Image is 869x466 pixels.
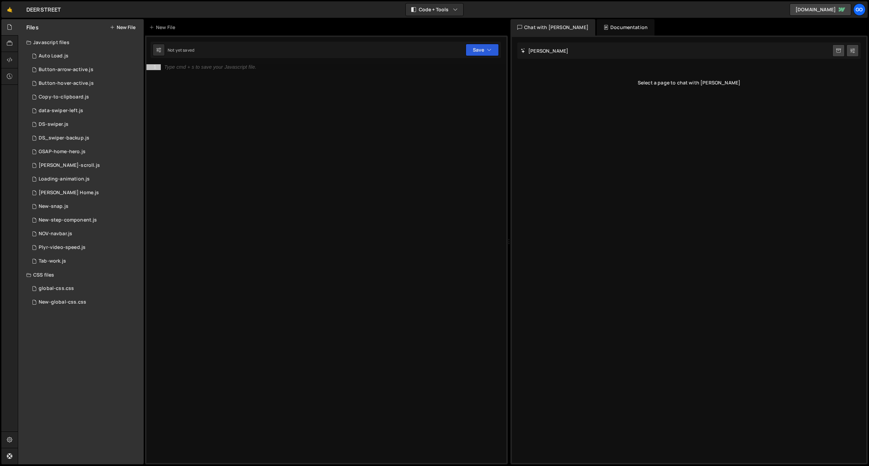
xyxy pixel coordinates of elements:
a: Go [853,3,866,16]
button: Save [466,44,499,56]
div: 11209/27223.js [26,77,144,90]
div: Not yet saved [168,47,194,53]
div: New-snap.js [39,203,68,210]
div: Button-hover-active.js [39,80,94,86]
div: 11209/26238.js [26,118,144,131]
div: 1 [146,64,161,70]
div: New-global-css.css [39,299,86,305]
div: 11209/26231.js [26,172,144,186]
div: New-step-component.js [39,217,97,223]
div: Loading-animation.js [39,176,90,182]
div: [PERSON_NAME]-scroll.js [39,162,100,169]
div: Auto Load.js [39,53,68,59]
div: DEERSTREET [26,5,61,14]
a: [DOMAIN_NAME] [790,3,851,16]
div: 11209/26234.js [26,213,144,227]
div: Button-arrow-active.js [39,67,93,73]
div: global-css.css [39,285,74,292]
div: 11209/26230.js [26,49,144,63]
div: 11209/27394.js [26,63,144,77]
div: Plyr-video-speed.js [39,244,86,251]
div: 11209/26239.js [26,159,144,172]
button: New File [110,25,135,30]
div: Select a page to chat with [PERSON_NAME] [517,69,861,96]
div: NOV-navbar.js [39,231,72,237]
h2: Files [26,24,39,31]
div: Javascript files [18,36,144,49]
div: Documentation [597,19,654,36]
div: 11209/26237.js [26,254,144,268]
div: Tab-work.js [39,258,66,264]
div: 11209/26233.js [26,145,144,159]
div: data-swiper-left.js [39,108,83,114]
div: 11209/38425.js [26,131,144,145]
a: 🤙 [1,1,18,18]
div: [PERSON_NAME] Home.js [39,190,99,196]
h2: [PERSON_NAME] [521,48,568,54]
div: 11209/26240.js [26,200,144,213]
div: CSS files [18,268,144,282]
div: 11209/35440.js [26,186,144,200]
div: 11209/26236.js [26,241,144,254]
div: 11209/26242.css [26,282,144,295]
div: 11209/40630.js [26,104,144,118]
div: Chat with [PERSON_NAME] [510,19,595,36]
div: DS-swiper.js [39,121,68,128]
div: 11209/26870.css [26,295,144,309]
div: GSAP-home-hero.js [39,149,86,155]
div: New File [149,24,178,31]
div: Copy-to-clipboard.js [39,94,89,100]
div: DS_swiper-backup.js [39,135,89,141]
div: Type cmd + s to save your Javascript file. [164,65,256,70]
div: 11209/26235.js [26,227,144,241]
div: 11209/26232.js [26,90,144,104]
button: Code + Tools [406,3,463,16]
